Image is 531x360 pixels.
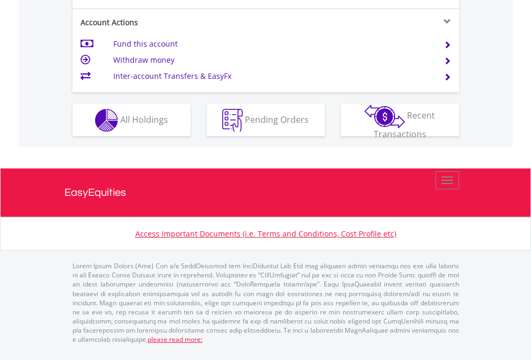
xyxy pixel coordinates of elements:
[95,109,118,132] img: holdings-wht.png
[113,52,431,68] td: Withdraw money
[72,104,191,136] button: All Holdings
[72,17,266,28] div: Account Actions
[207,104,325,136] button: Pending Orders
[365,105,405,128] img: transactions-zar-wht.png
[113,36,431,52] td: Fund this account
[341,104,459,136] button: Recent Transactions
[245,113,309,125] span: Pending Orders
[113,68,431,84] td: Inter-account Transfers & EasyFx
[64,168,467,217] a: EasyEquities
[120,113,168,125] span: All Holdings
[135,229,396,239] a: Access Important Documents (i.e. Terms and Conditions, Cost Profile etc)
[222,109,243,132] img: pending_instructions-wht.png
[72,261,459,344] p: Lorem Ipsum Dolors (Ame) Con a/e SeddOeiusmod tem InciDiduntut Lab Etd mag aliquaen admin veniamq...
[148,335,202,344] a: please read more:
